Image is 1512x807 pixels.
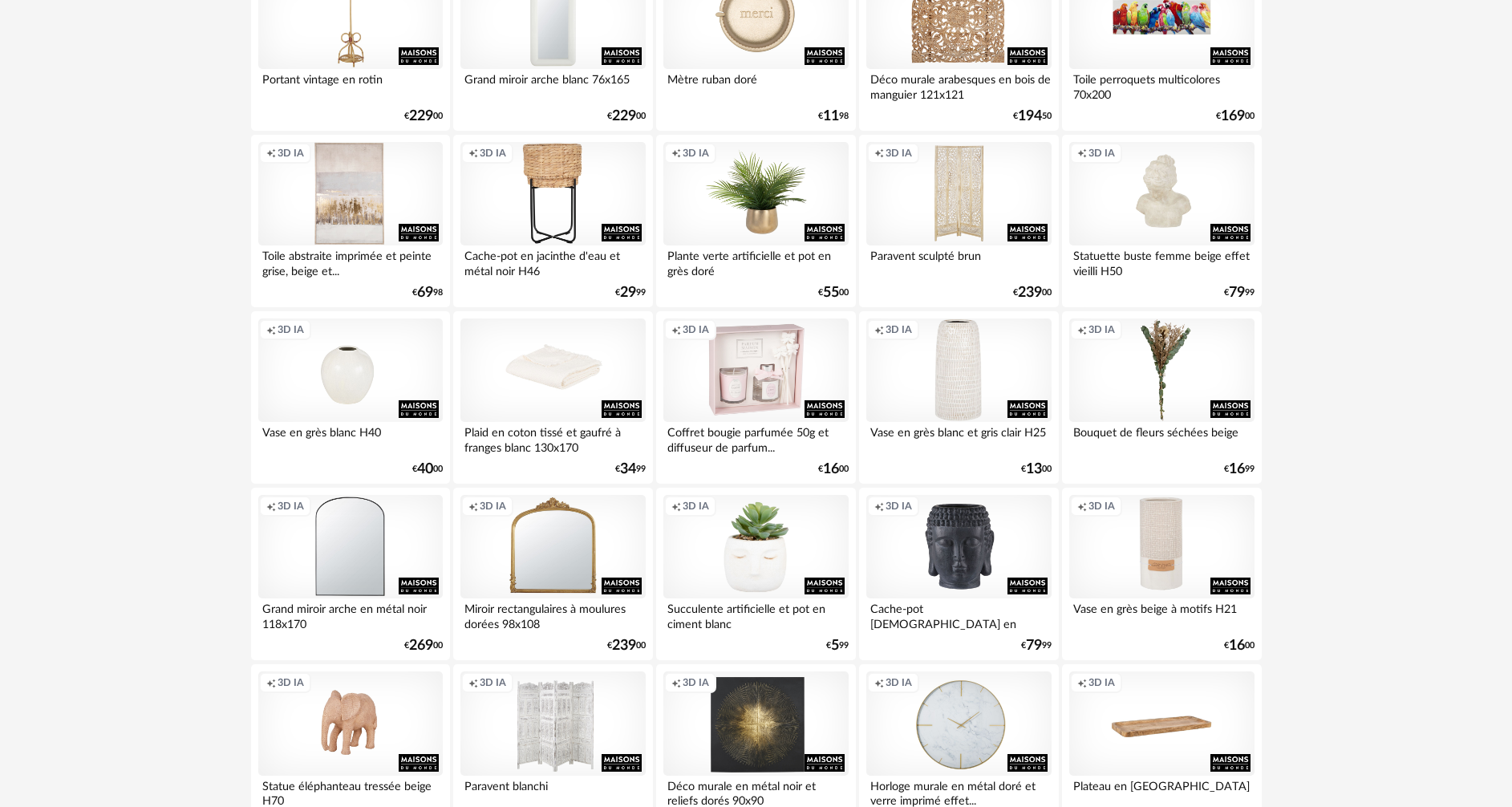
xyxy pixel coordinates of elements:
[831,640,839,651] span: 5
[886,323,912,336] span: 3D IA
[258,422,443,454] div: Vase en grès blanc H40
[823,464,839,475] span: 16
[1221,111,1245,122] span: 169
[468,500,478,513] span: Creation icon
[866,69,1051,101] div: Déco murale arabesques en bois de manguier 121x121
[671,500,681,513] span: Creation icon
[409,111,433,122] span: 229
[1026,640,1042,651] span: 79
[278,500,304,513] span: 3D IA
[1069,598,1254,631] div: Vase en grès beige à motifs H21
[417,287,433,298] span: 69
[607,111,646,122] div: € 00
[412,464,443,475] div: € 00
[886,147,912,160] span: 3D IA
[663,69,848,101] div: Mètre ruban doré
[1077,676,1087,689] span: Creation icon
[251,311,450,485] a: Creation icon 3D IA Vase en grès blanc H40 €4000
[859,135,1058,308] a: Creation icon 3D IA Paravent sculpté brun €23900
[480,500,506,513] span: 3D IA
[1021,640,1052,651] div: € 99
[1021,464,1052,475] div: € 00
[460,245,645,278] div: Cache-pot en jacinthe d'eau et métal noir H46
[607,640,646,651] div: € 00
[1224,640,1255,651] div: € 00
[453,311,652,485] a: Plaid en coton tissé et gaufré à franges blanc 130x170 €3499
[866,598,1051,631] div: Cache-pot [DEMOGRAPHIC_DATA] en ciment gris anthracite H52
[278,323,304,336] span: 3D IA
[1062,488,1261,661] a: Creation icon 3D IA Vase en grès beige à motifs H21 €1600
[1062,135,1261,308] a: Creation icon 3D IA Statuette buste femme beige effet vieilli H50 €7999
[1026,464,1042,475] span: 13
[409,640,433,651] span: 269
[826,640,849,651] div: € 99
[1088,147,1115,160] span: 3D IA
[671,147,681,160] span: Creation icon
[1088,676,1115,689] span: 3D IA
[683,323,709,336] span: 3D IA
[886,676,912,689] span: 3D IA
[258,245,443,278] div: Toile abstraite imprimée et peinte grise, beige et...
[251,135,450,308] a: Creation icon 3D IA Toile abstraite imprimée et peinte grise, beige et... €6998
[866,245,1051,278] div: Paravent sculpté brun
[404,111,443,122] div: € 00
[1088,323,1115,336] span: 3D IA
[656,135,855,308] a: Creation icon 3D IA Plante verte artificielle et pot en grès doré €5500
[874,500,884,513] span: Creation icon
[468,676,478,689] span: Creation icon
[620,464,636,475] span: 34
[612,111,636,122] span: 229
[1077,500,1087,513] span: Creation icon
[1229,287,1245,298] span: 79
[460,598,645,631] div: Miroir rectangulaires à moulures dorées 98x108
[258,598,443,631] div: Grand miroir arche en métal noir 118x170
[480,147,506,160] span: 3D IA
[823,287,839,298] span: 55
[1069,69,1254,101] div: Toile perroquets multicolores 70x200
[683,676,709,689] span: 3D IA
[1018,111,1042,122] span: 194
[818,287,849,298] div: € 00
[1069,245,1254,278] div: Statuette buste femme beige effet vieilli H50
[251,488,450,661] a: Creation icon 3D IA Grand miroir arche en métal noir 118x170 €26900
[266,147,276,160] span: Creation icon
[683,147,709,160] span: 3D IA
[1062,311,1261,485] a: Creation icon 3D IA Bouquet de fleurs séchées beige €1699
[278,147,304,160] span: 3D IA
[615,287,646,298] div: € 99
[1229,640,1245,651] span: 16
[480,676,506,689] span: 3D IA
[874,676,884,689] span: Creation icon
[417,464,433,475] span: 40
[866,422,1051,454] div: Vase en grès blanc et gris clair H25
[1013,287,1052,298] div: € 00
[460,422,645,454] div: Plaid en coton tissé et gaufré à franges blanc 130x170
[620,287,636,298] span: 29
[1224,287,1255,298] div: € 99
[874,147,884,160] span: Creation icon
[258,69,443,101] div: Portant vintage en rotin
[615,464,646,475] div: € 99
[468,147,478,160] span: Creation icon
[663,245,848,278] div: Plante verte artificielle et pot en grès doré
[663,422,848,454] div: Coffret bougie parfumée 50g et diffuseur de parfum...
[278,676,304,689] span: 3D IA
[1077,323,1087,336] span: Creation icon
[266,323,276,336] span: Creation icon
[818,111,849,122] div: € 98
[453,488,652,661] a: Creation icon 3D IA Miroir rectangulaires à moulures dorées 98x108 €23900
[1229,464,1245,475] span: 16
[859,488,1058,661] a: Creation icon 3D IA Cache-pot [DEMOGRAPHIC_DATA] en ciment gris anthracite H52 €7999
[1013,111,1052,122] div: € 50
[266,500,276,513] span: Creation icon
[663,598,848,631] div: Succulente artificielle et pot en ciment blanc
[683,500,709,513] span: 3D IA
[1077,147,1087,160] span: Creation icon
[859,311,1058,485] a: Creation icon 3D IA Vase en grès blanc et gris clair H25 €1300
[612,640,636,651] span: 239
[818,464,849,475] div: € 00
[656,488,855,661] a: Creation icon 3D IA Succulente artificielle et pot en ciment blanc €599
[266,676,276,689] span: Creation icon
[1088,500,1115,513] span: 3D IA
[886,500,912,513] span: 3D IA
